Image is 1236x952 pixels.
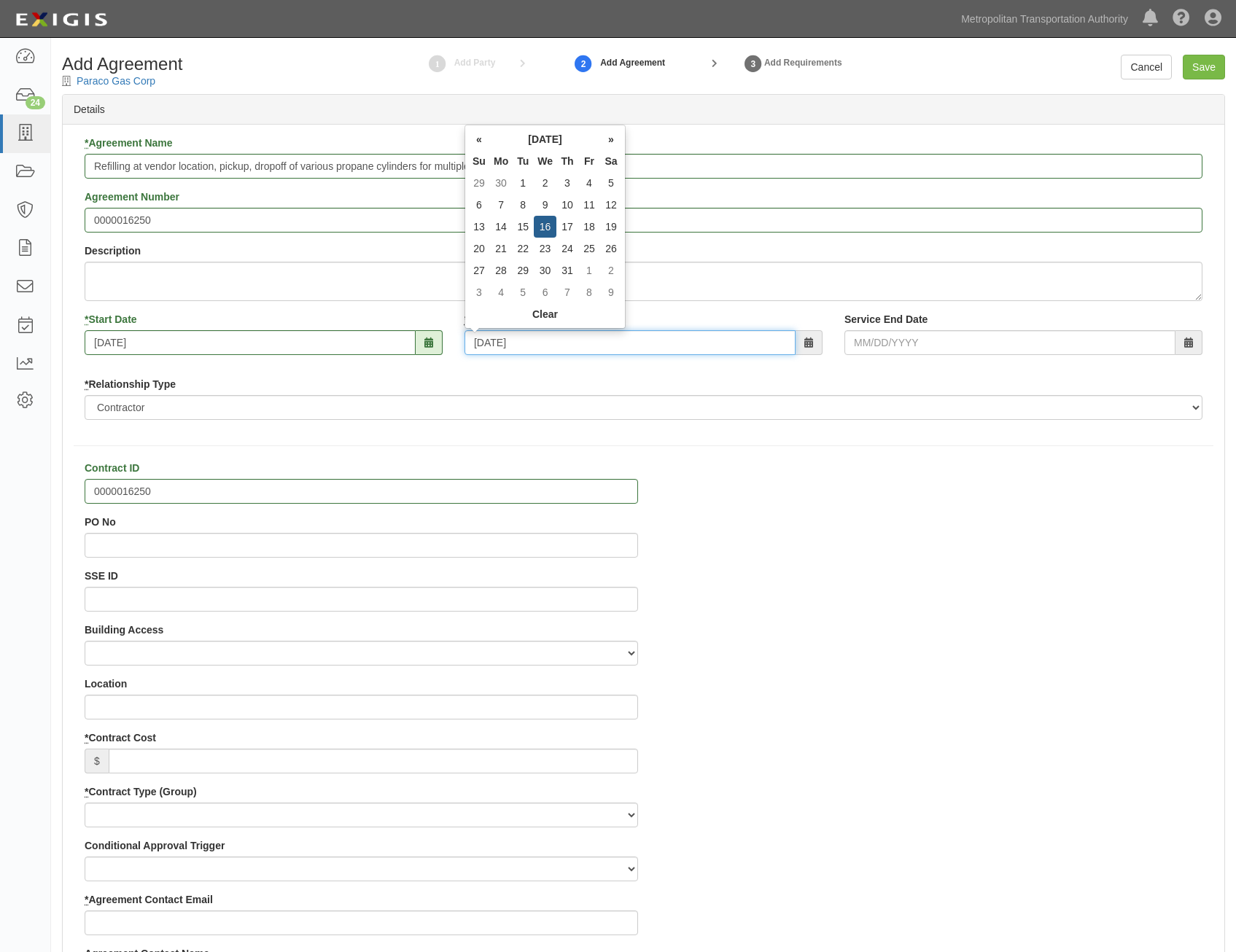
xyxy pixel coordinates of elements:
span: $ [85,749,109,773]
label: Contract ID [85,461,139,475]
th: We [534,150,556,172]
img: logo-5460c22ac91f19d4615b14bd174203de0afe785f0fc80cf4dbbc73dc1793850b.png [11,7,112,33]
label: Agreement Contact Email [85,892,213,907]
td: 16 [534,216,556,238]
td: 6 [534,281,556,303]
div: Details [63,95,1224,125]
a: Add Agreement [572,47,594,79]
td: 11 [578,194,600,216]
label: Service End Date [844,312,928,327]
td: 29 [512,260,534,281]
td: 1 [578,260,600,281]
td: 15 [512,216,534,238]
strong: 2 [572,55,594,73]
th: « [468,128,490,150]
label: Location [85,676,127,691]
abbr: required [85,894,88,905]
td: 8 [512,194,534,216]
label: PO No [85,515,116,529]
td: 4 [578,172,600,194]
td: 1 [512,172,534,194]
td: 30 [534,260,556,281]
td: 23 [534,238,556,260]
input: MM/DD/YYYY [844,330,1175,355]
td: 21 [490,238,512,260]
label: Building Access [85,623,163,637]
a: Paraco Gas Corp [77,75,155,87]
label: Agreement Name [85,136,173,150]
label: SSE ID [85,569,118,583]
label: Relationship Type [85,377,176,391]
td: 5 [512,281,534,303]
td: 30 [490,172,512,194]
td: 2 [534,172,556,194]
td: 10 [556,194,578,216]
td: 7 [490,194,512,216]
td: 5 [600,172,622,194]
abbr: required [85,137,88,149]
td: 17 [556,216,578,238]
th: Th [556,150,578,172]
td: 18 [578,216,600,238]
label: Start Date [85,312,137,327]
a: Save [1183,55,1225,79]
input: MM/DD/YYYY [85,330,416,355]
td: 28 [490,260,512,281]
h1: Add Agreement [62,55,325,74]
input: MM/DD/YYYY [465,330,796,355]
td: 22 [512,238,534,260]
td: 20 [468,238,490,260]
a: Metropolitan Transportation Authority [954,4,1135,34]
i: Help Center - Complianz [1173,10,1190,28]
td: 9 [534,194,556,216]
strong: Add Requirements [764,58,842,68]
td: 8 [578,281,600,303]
th: Su [468,150,490,172]
strong: 1 [427,55,448,73]
th: Tu [512,150,534,172]
td: 7 [556,281,578,303]
strong: Add Agreement [600,57,665,69]
abbr: required [85,313,88,325]
td: 6 [468,194,490,216]
abbr: required [85,378,88,390]
th: Mo [490,150,512,172]
th: [DATE] [490,128,600,150]
td: 2 [600,260,622,281]
td: 14 [490,216,512,238]
div: 24 [26,96,45,109]
strong: 3 [742,55,764,73]
td: 31 [556,260,578,281]
th: Clear [468,303,622,325]
td: 27 [468,260,490,281]
label: Contract Type (Group) [85,784,197,799]
td: 25 [578,238,600,260]
td: 9 [600,281,622,303]
label: Description [85,243,141,258]
abbr: required [85,786,88,797]
td: 19 [600,216,622,238]
label: Conditional Approval Trigger [85,838,225,853]
td: 4 [490,281,512,303]
label: Agreement Number [85,190,179,204]
td: 13 [468,216,490,238]
a: Set Requirements [742,47,764,79]
th: Fr [578,150,600,172]
th: Sa [600,150,622,172]
td: 3 [556,172,578,194]
a: Cancel [1121,55,1172,79]
th: » [600,128,622,150]
strong: Add Party [454,58,496,68]
abbr: required [85,732,88,744]
td: 26 [600,238,622,260]
label: Contract Cost [85,730,156,745]
td: 29 [468,172,490,194]
td: 24 [556,238,578,260]
td: 12 [600,194,622,216]
td: 3 [468,281,490,303]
